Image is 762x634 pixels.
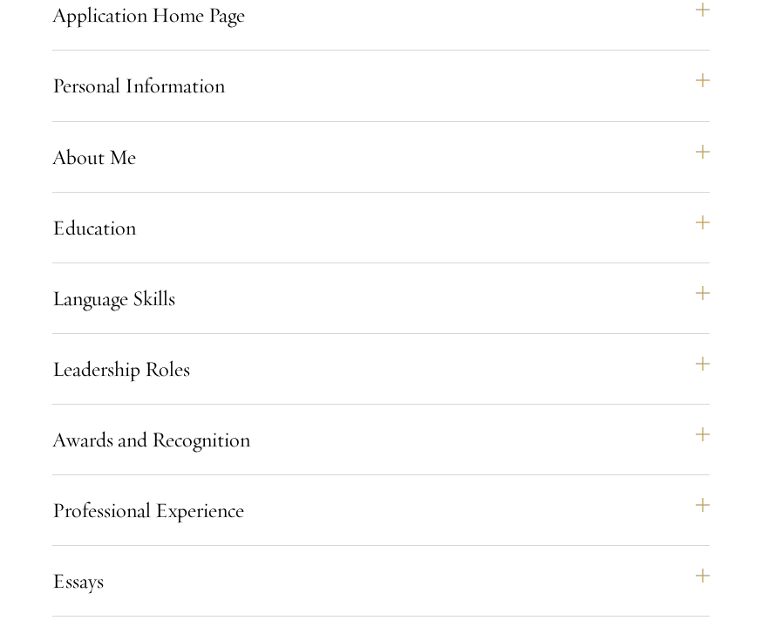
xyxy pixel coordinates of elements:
[52,278,710,320] button: Language Skills
[52,65,710,107] button: Personal Information
[52,419,710,461] button: Awards and Recognition
[52,490,710,532] button: Professional Experience
[52,137,710,179] button: About Me
[52,561,710,603] button: Essays
[52,349,710,391] button: Leadership Roles
[52,208,710,249] button: Education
